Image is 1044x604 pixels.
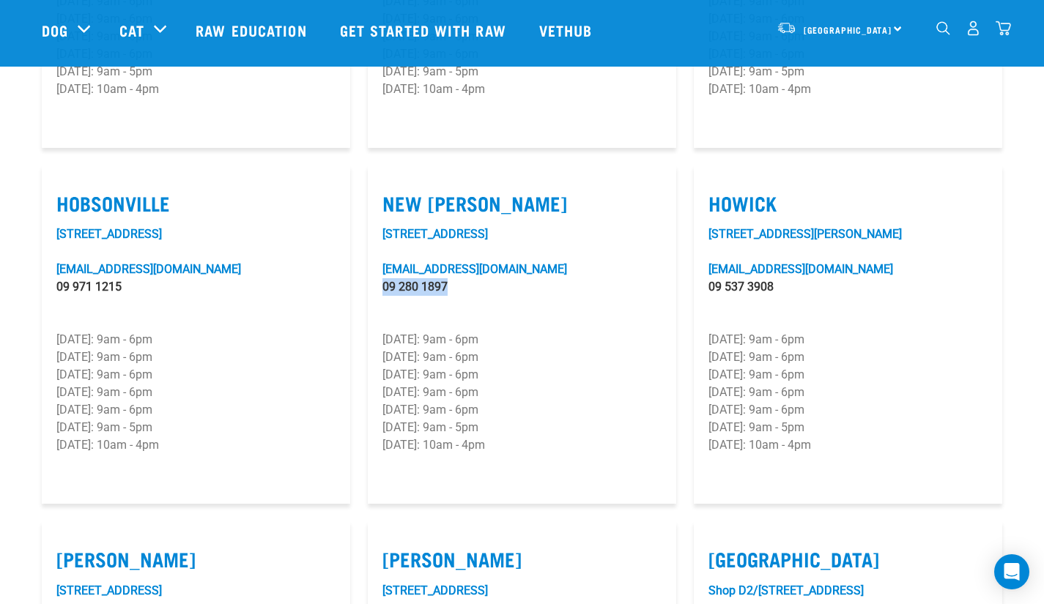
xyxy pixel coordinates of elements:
[56,419,336,436] p: [DATE]: 9am - 5pm
[966,20,981,36] img: user.png
[382,384,662,401] p: [DATE]: 9am - 6pm
[382,192,662,215] label: New [PERSON_NAME]
[382,227,488,241] a: [STREET_ADDRESS]
[325,1,525,59] a: Get started with Raw
[708,348,988,366] p: [DATE]: 9am - 6pm
[56,331,336,348] p: [DATE]: 9am - 6pm
[382,366,662,384] p: [DATE]: 9am - 6pm
[382,401,662,419] p: [DATE]: 9am - 6pm
[708,366,988,384] p: [DATE]: 9am - 6pm
[56,401,336,419] p: [DATE]: 9am - 6pm
[382,262,567,276] a: [EMAIL_ADDRESS][DOMAIN_NAME]
[119,19,144,41] a: Cat
[708,401,988,419] p: [DATE]: 9am - 6pm
[708,419,988,436] p: [DATE]: 9am - 5pm
[777,21,796,34] img: van-moving.png
[708,548,988,570] label: [GEOGRAPHIC_DATA]
[56,384,336,401] p: [DATE]: 9am - 6pm
[382,348,662,366] p: [DATE]: 9am - 6pm
[382,584,488,597] a: [STREET_ADDRESS]
[708,192,988,215] label: Howick
[708,331,988,348] p: [DATE]: 9am - 6pm
[994,554,1029,589] div: Open Intercom Messenger
[56,436,336,454] p: [DATE]: 10am - 4pm
[382,436,662,454] p: [DATE]: 10am - 4pm
[382,548,662,570] label: [PERSON_NAME]
[936,21,950,35] img: home-icon-1@2x.png
[708,262,893,276] a: [EMAIL_ADDRESS][DOMAIN_NAME]
[56,348,336,366] p: [DATE]: 9am - 6pm
[708,436,988,454] p: [DATE]: 10am - 4pm
[56,548,336,570] label: [PERSON_NAME]
[56,63,336,81] p: [DATE]: 9am - 5pm
[382,63,662,81] p: [DATE]: 9am - 5pm
[56,192,336,215] label: Hobsonville
[382,280,448,294] a: 09 280 1897
[708,81,988,98] p: [DATE]: 10am - 4pm
[181,1,325,59] a: Raw Education
[525,1,611,59] a: Vethub
[804,27,892,32] span: [GEOGRAPHIC_DATA]
[56,280,122,294] a: 09 971 1215
[56,262,241,276] a: [EMAIL_ADDRESS][DOMAIN_NAME]
[382,81,662,98] p: [DATE]: 10am - 4pm
[382,419,662,436] p: [DATE]: 9am - 5pm
[56,81,336,98] p: [DATE]: 10am - 4pm
[996,20,1011,36] img: home-icon@2x.png
[708,584,864,597] a: Shop D2/[STREET_ADDRESS]
[56,366,336,384] p: [DATE]: 9am - 6pm
[56,584,162,597] a: [STREET_ADDRESS]
[708,63,988,81] p: [DATE]: 9am - 5pm
[708,227,902,241] a: [STREET_ADDRESS][PERSON_NAME]
[42,19,68,41] a: Dog
[708,384,988,401] p: [DATE]: 9am - 6pm
[708,280,774,294] a: 09 537 3908
[382,331,662,348] p: [DATE]: 9am - 6pm
[56,227,162,241] a: [STREET_ADDRESS]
